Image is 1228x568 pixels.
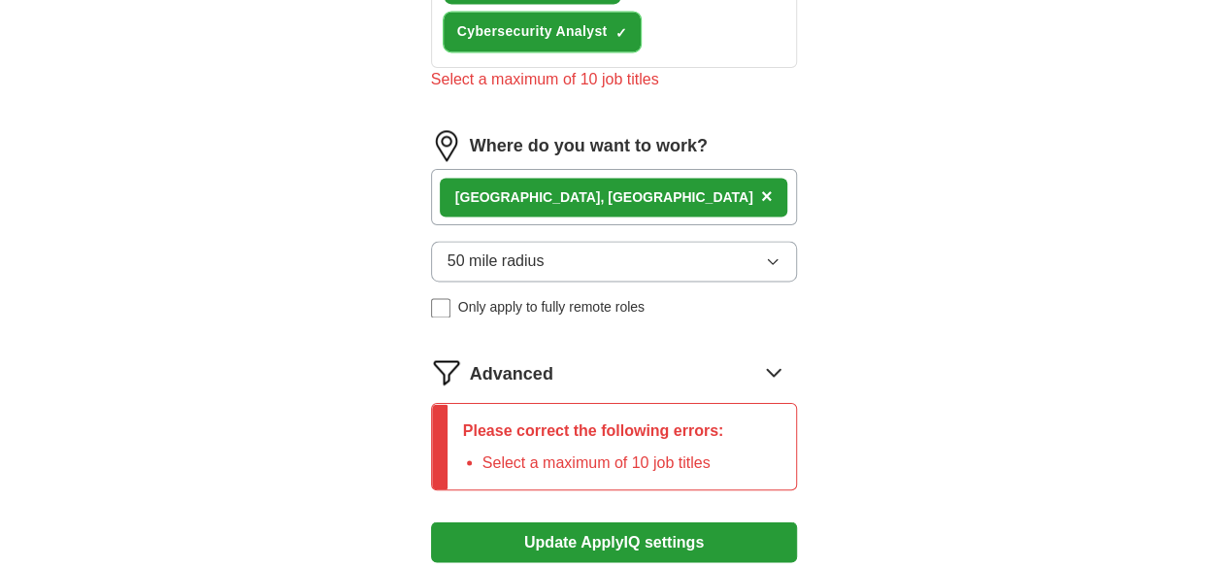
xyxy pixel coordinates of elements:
p: Please correct the following errors: [463,419,724,443]
button: 50 mile radius [431,241,798,282]
li: Select a maximum of 10 job titles [482,451,724,474]
div: [GEOGRAPHIC_DATA], [GEOGRAPHIC_DATA] [455,187,753,208]
button: Update ApplyIQ settings [431,521,798,562]
span: ✓ [614,25,626,41]
span: Advanced [470,361,553,387]
span: Only apply to fully remote roles [458,297,645,317]
button: Cybersecurity Analyst✓ [444,12,642,51]
button: × [761,183,773,212]
span: Cybersecurity Analyst [457,21,608,42]
input: Only apply to fully remote roles [431,298,450,317]
img: filter [431,356,462,387]
img: location.png [431,130,462,161]
label: Where do you want to work? [470,133,708,159]
span: 50 mile radius [448,250,545,273]
span: × [761,185,773,207]
div: Select a maximum of 10 job titles [431,68,798,91]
